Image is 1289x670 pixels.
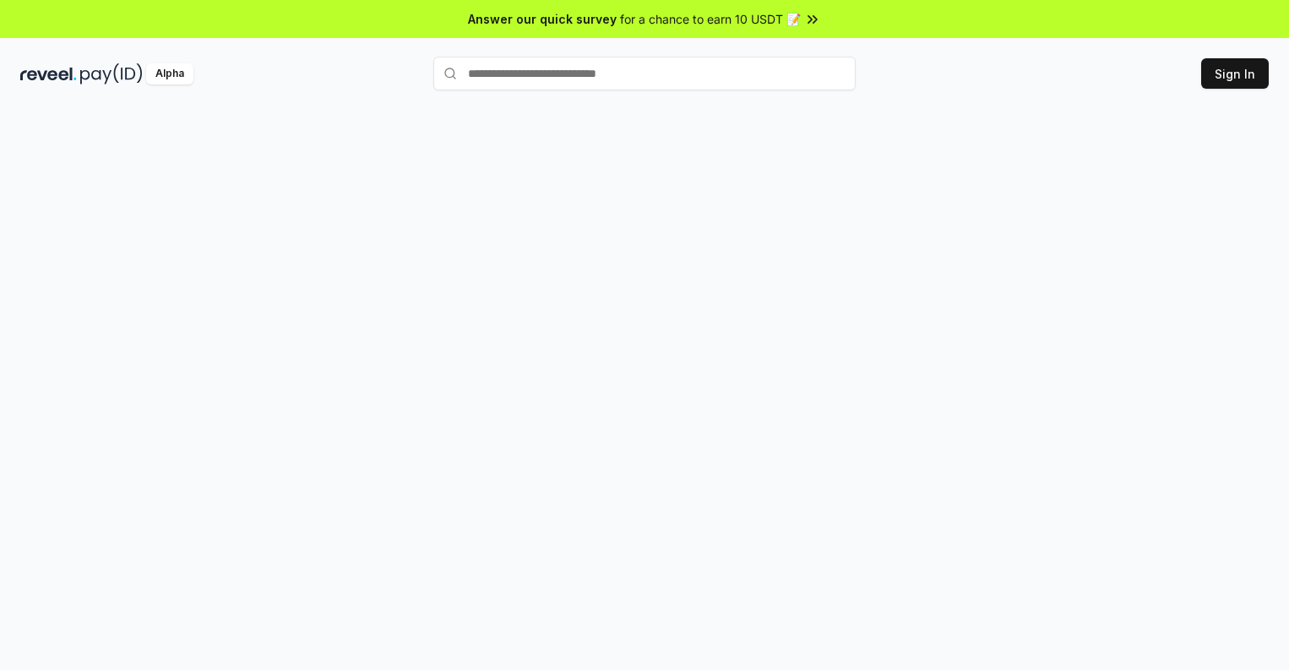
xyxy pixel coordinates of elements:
[20,63,77,84] img: reveel_dark
[468,10,617,28] span: Answer our quick survey
[80,63,143,84] img: pay_id
[146,63,193,84] div: Alpha
[620,10,801,28] span: for a chance to earn 10 USDT 📝
[1201,58,1269,89] button: Sign In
